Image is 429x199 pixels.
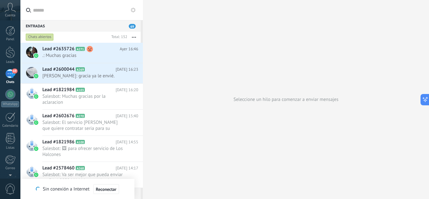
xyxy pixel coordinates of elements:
[129,24,136,29] span: 69
[76,47,85,51] span: A271
[42,119,126,131] span: Salesbot: El servicio [PERSON_NAME] que quiere contratar seria para su residencia, empresa o evento?
[120,46,138,52] span: Ayer 16:46
[42,93,126,105] span: Salesbot: Muchas gracias por la aclaracion
[42,53,126,58] span: .: Muchas gracias
[34,94,38,99] img: waba.svg
[34,53,38,58] img: waba.svg
[20,43,143,63] a: Lead #2635726 A271 Ayer 16:46 .: Muchas gracias
[20,162,143,188] a: Lead #2578460 A268 [DATE] 14:17 Salesbot: Va ser mejor que pueda enviar su CV al 0972641444, por ...
[34,173,38,177] img: waba.svg
[1,146,19,150] div: Listas
[42,165,74,171] span: Lead #2578460
[26,33,54,41] div: Chats abiertos
[1,101,19,107] div: WhatsApp
[1,80,19,84] div: Chats
[20,63,143,83] a: Lead #2600044 A269 [DATE] 16:23 [PERSON_NAME]: gracia ya le envié.
[20,84,143,109] a: Lead #1821984 A103 [DATE] 16:20 Salesbot: Muchas gracias por la aclaracion
[76,140,85,144] span: A100
[1,166,19,170] div: Correo
[42,87,74,93] span: Lead #1821984
[20,136,143,162] a: Lead #1821986 A100 [DATE] 14:55 Salesbot: 🖼 para ofrecer servicio de Los Halcones
[5,14,15,18] span: Cuenta
[1,37,19,41] div: Panel
[93,184,119,194] button: Reconectar
[76,88,85,92] span: A103
[42,113,74,119] span: Lead #2602676
[12,69,17,74] span: 69
[42,146,126,158] span: Salesbot: 🖼 para ofrecer servicio de Los Halcones
[34,74,38,78] img: waba.svg
[42,172,126,184] span: Salesbot: Va ser mejor que pueda enviar su CV al 0972641444, por orden le estaran contactando en ...
[127,31,141,43] button: Más
[96,187,117,191] span: Reconectar
[76,166,85,170] span: A268
[76,114,85,118] span: A270
[42,139,74,145] span: Lead #1821986
[42,73,126,79] span: [PERSON_NAME]: gracia ya le envié.
[116,139,138,145] span: [DATE] 14:55
[42,46,74,52] span: Lead #2635726
[109,34,127,40] div: Total: 152
[36,184,119,194] div: Sin conexión a Internet
[116,113,138,119] span: [DATE] 15:40
[116,66,138,73] span: [DATE] 16:23
[20,110,143,135] a: Lead #2602676 A270 [DATE] 15:40 Salesbot: El servicio [PERSON_NAME] que quiere contratar seria pa...
[1,124,19,128] div: Calendario
[116,87,138,93] span: [DATE] 16:20
[1,60,19,64] div: Leads
[76,67,85,71] span: A269
[116,165,138,171] span: [DATE] 14:17
[20,20,141,31] div: Entradas
[34,120,38,125] img: waba.svg
[42,66,74,73] span: Lead #2600044
[34,146,38,151] img: waba.svg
